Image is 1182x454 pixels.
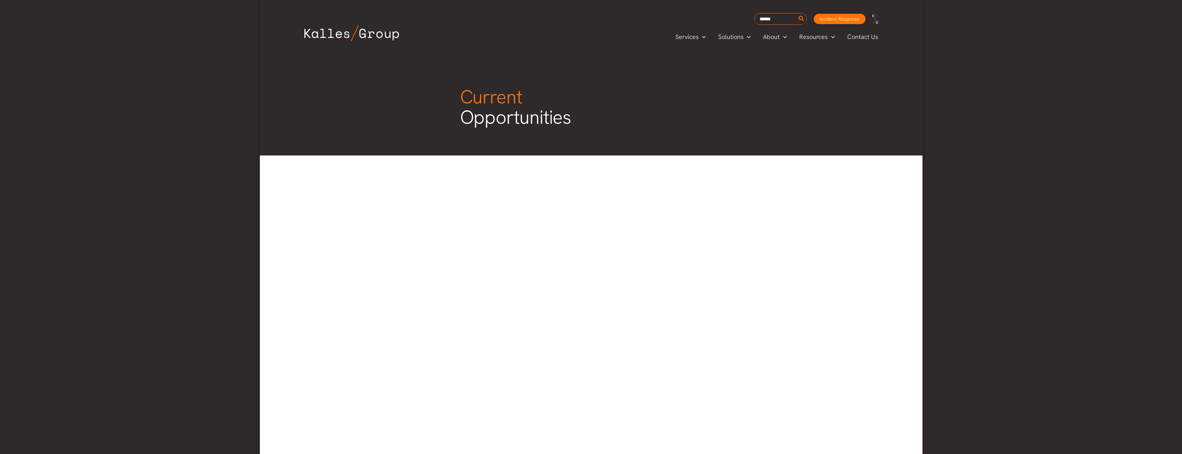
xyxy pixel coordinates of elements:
a: Incident Response [814,14,866,24]
a: AboutMenu Toggle [757,32,793,42]
a: ServicesMenu Toggle [669,32,712,42]
span: Opportunities [460,84,572,130]
span: About [763,32,780,42]
span: Current [460,84,522,109]
a: SolutionsMenu Toggle [712,32,757,42]
nav: Primary Site Navigation [669,31,885,42]
span: Menu Toggle [743,32,751,42]
a: ResourcesMenu Toggle [793,32,841,42]
a: Contact Us [841,32,885,42]
span: Menu Toggle [828,32,835,42]
button: Search [797,13,806,24]
img: Kalles Group [304,26,399,41]
span: Resources [799,32,828,42]
span: Services [675,32,699,42]
span: Menu Toggle [699,32,706,42]
span: Solutions [718,32,743,42]
span: Menu Toggle [780,32,787,42]
span: Contact Us [847,32,878,42]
